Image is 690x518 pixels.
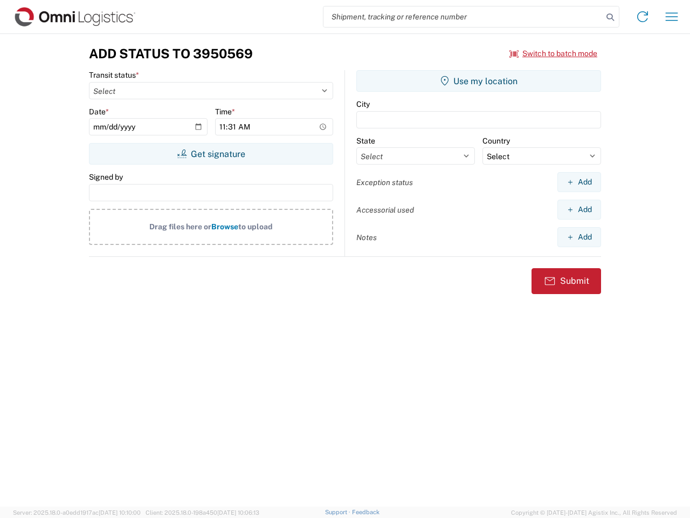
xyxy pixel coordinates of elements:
[89,70,139,80] label: Transit status
[323,6,603,27] input: Shipment, tracking or reference number
[557,200,601,220] button: Add
[99,509,141,516] span: [DATE] 10:10:00
[215,107,235,117] label: Time
[13,509,141,516] span: Server: 2025.18.0-a0edd1917ac
[356,233,377,242] label: Notes
[89,143,333,165] button: Get signature
[89,46,253,62] h3: Add Status to 3950569
[352,509,379,515] a: Feedback
[89,172,123,182] label: Signed by
[217,509,259,516] span: [DATE] 10:06:13
[149,222,211,231] span: Drag files here or
[356,205,414,215] label: Accessorial used
[238,222,273,231] span: to upload
[356,99,370,109] label: City
[325,509,352,515] a: Support
[532,268,601,294] button: Submit
[482,136,510,146] label: Country
[511,508,677,517] span: Copyright © [DATE]-[DATE] Agistix Inc., All Rights Reserved
[356,178,413,187] label: Exception status
[509,45,597,63] button: Switch to batch mode
[211,222,238,231] span: Browse
[557,227,601,247] button: Add
[146,509,259,516] span: Client: 2025.18.0-198a450
[557,172,601,192] button: Add
[89,107,109,117] label: Date
[356,70,601,92] button: Use my location
[356,136,375,146] label: State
